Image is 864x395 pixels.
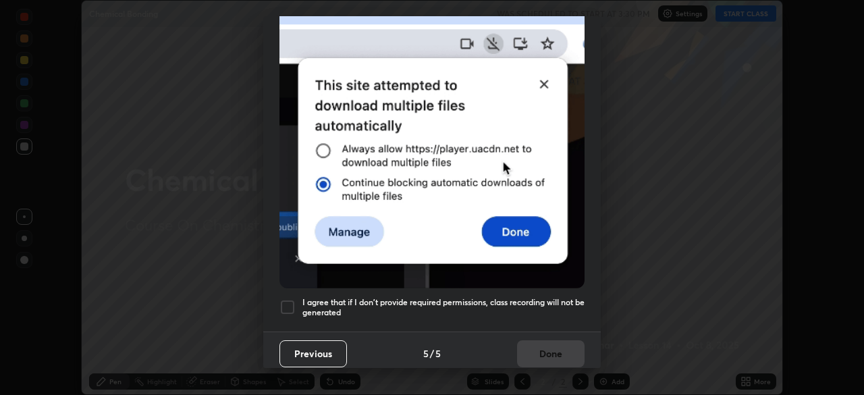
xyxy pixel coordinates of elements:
[430,346,434,361] h4: /
[279,340,347,367] button: Previous
[423,346,429,361] h4: 5
[302,297,585,318] h5: I agree that if I don't provide required permissions, class recording will not be generated
[435,346,441,361] h4: 5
